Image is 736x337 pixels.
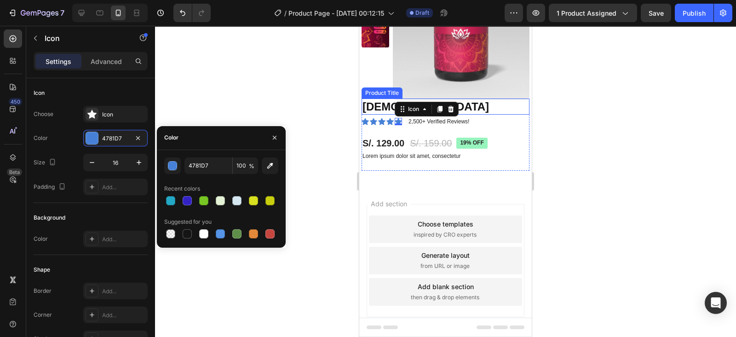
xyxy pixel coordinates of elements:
[102,235,145,244] div: Add...
[549,4,637,22] button: 1 product assigned
[284,8,287,18] span: /
[34,110,53,118] div: Choose
[34,214,65,222] div: Background
[45,33,123,44] p: Icon
[34,181,68,193] div: Padding
[288,8,384,18] span: Product Page - [DATE] 00:12:15
[102,287,145,296] div: Add...
[705,292,727,314] div: Open Intercom Messenger
[173,4,211,22] div: Undo/Redo
[249,162,254,170] span: %
[557,8,616,18] span: 1 product assigned
[649,9,664,17] span: Save
[164,134,178,142] div: Color
[641,4,671,22] button: Save
[675,4,713,22] button: Publish
[4,4,69,22] button: 7
[34,266,50,274] div: Shape
[7,168,22,176] div: Beta
[9,98,22,105] div: 450
[164,218,212,226] div: Suggested for you
[102,183,145,192] div: Add...
[46,57,71,66] p: Settings
[91,57,122,66] p: Advanced
[102,311,145,320] div: Add...
[359,26,532,337] iframe: Design area
[34,311,52,319] div: Corner
[102,134,129,143] div: 4781D7
[34,157,58,169] div: Size
[34,235,48,243] div: Color
[164,185,200,193] div: Recent colors
[34,134,48,142] div: Color
[683,8,706,18] div: Publish
[102,110,145,119] div: Icon
[60,7,64,18] p: 7
[34,287,52,295] div: Border
[415,9,429,17] span: Draft
[34,89,45,97] div: Icon
[184,157,232,174] input: Eg: FFFFFF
